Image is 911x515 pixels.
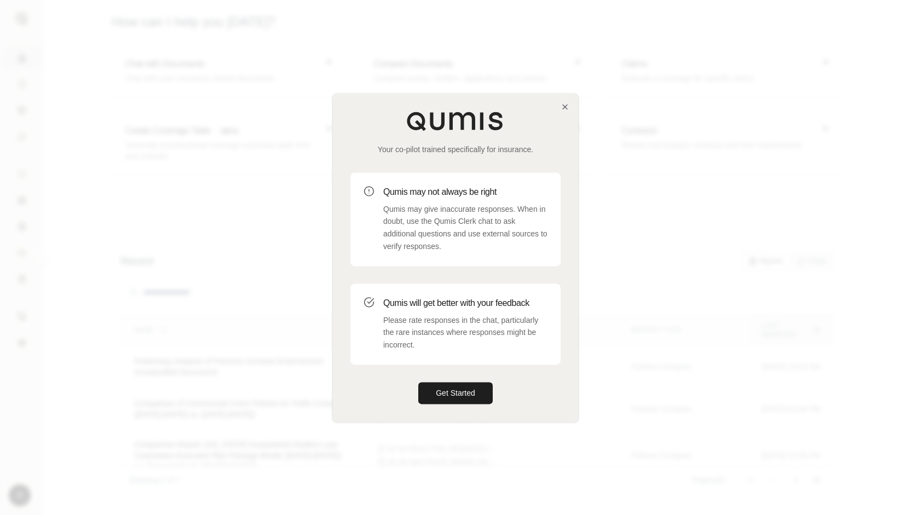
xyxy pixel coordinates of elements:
[350,144,561,155] p: Your co-pilot trained specifically for insurance.
[406,111,505,131] img: Qumis Logo
[383,314,547,351] p: Please rate responses in the chat, particularly the rare instances where responses might be incor...
[418,382,493,404] button: Get Started
[383,203,547,253] p: Qumis may give inaccurate responses. When in doubt, use the Qumis Clerk chat to ask additional qu...
[383,186,547,199] h3: Qumis may not always be right
[383,297,547,310] h3: Qumis will get better with your feedback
